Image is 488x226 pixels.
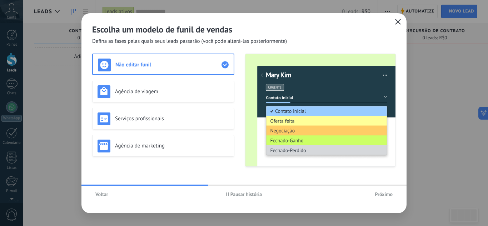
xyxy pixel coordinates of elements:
h3: Agência de marketing [115,142,229,149]
span: Defina as fases pelas quais seus leads passarão (você pode alterá-las posteriormente) [92,38,287,45]
span: Pausar história [230,192,262,197]
h3: Não editar funil [115,61,221,68]
h2: Escolha um modelo de funil de vendas [92,24,396,35]
button: Pausar história [223,189,265,200]
span: Próximo [375,192,393,197]
span: Voltar [95,192,108,197]
button: Próximo [372,189,396,200]
h3: Agência de viagem [115,88,229,95]
h3: Serviços profissionais [115,115,229,122]
button: Voltar [92,189,111,200]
